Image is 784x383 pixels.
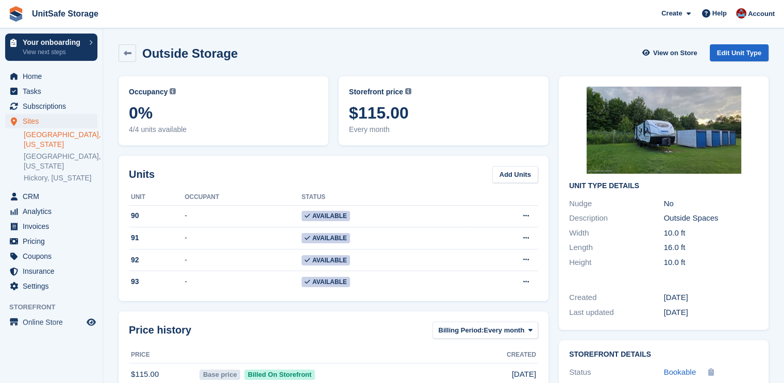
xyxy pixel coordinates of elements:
a: menu [5,219,97,234]
a: menu [5,69,97,84]
div: Last updated [569,307,664,319]
div: Status [569,367,664,378]
a: menu [5,204,97,219]
span: Analytics [23,204,85,219]
a: menu [5,84,97,98]
td: - [185,227,302,249]
h2: Outside Storage [142,46,238,60]
th: Unit [129,189,185,206]
h2: Storefront Details [569,351,758,359]
a: Your onboarding View next steps [5,34,97,61]
a: menu [5,264,97,278]
a: Preview store [85,316,97,328]
span: Every month [349,124,538,135]
span: Create [661,8,682,19]
span: Occupancy [129,87,168,97]
a: menu [5,249,97,263]
span: Storefront price [349,87,403,97]
span: CRM [23,189,85,204]
span: Insurance [23,264,85,278]
span: Available [302,277,350,287]
span: Billed On Storefront [244,370,315,380]
span: [DATE] [512,369,536,380]
a: Edit Unit Type [710,44,769,61]
div: No [664,198,759,210]
div: Length [569,242,664,254]
span: Every month [484,325,525,336]
span: Coupons [23,249,85,263]
a: Hickory, [US_STATE] [24,173,97,183]
div: 90 [129,210,185,221]
a: UnitSafe Storage [28,5,103,22]
span: Price history [129,322,191,338]
span: Available [302,233,350,243]
span: 4/4 units available [129,124,318,135]
div: 91 [129,232,185,243]
span: 0% [129,104,318,122]
a: menu [5,315,97,329]
th: Status [302,189,465,206]
span: Home [23,69,85,84]
div: [DATE] [664,292,759,304]
span: Online Store [23,315,85,329]
div: [DATE] [664,307,759,319]
a: [GEOGRAPHIC_DATA], [US_STATE] [24,152,97,171]
th: Occupant [185,189,302,206]
a: menu [5,114,97,128]
p: Your onboarding [23,39,84,46]
span: Tasks [23,84,85,98]
div: 10.0 ft [664,257,759,269]
th: Price [129,347,197,363]
a: menu [5,99,97,113]
img: icon-info-grey-7440780725fd019a000dd9b08b2336e03edf1995a4989e88bcd33f0948082b44.svg [405,88,411,94]
td: - [185,271,302,293]
a: Add Units [492,166,538,183]
span: View on Store [653,48,697,58]
button: Billing Period: Every month [432,322,538,339]
span: Bookable [664,368,696,376]
span: Sites [23,114,85,128]
h2: Unit Type details [569,182,758,190]
span: Subscriptions [23,99,85,113]
span: Storefront [9,302,103,312]
img: icon-info-grey-7440780725fd019a000dd9b08b2336e03edf1995a4989e88bcd33f0948082b44.svg [170,88,176,94]
span: Created [507,350,536,359]
img: Danielle Galang [736,8,746,19]
div: Nudge [569,198,664,210]
div: Width [569,227,664,239]
div: 16.0 ft [664,242,759,254]
a: menu [5,279,97,293]
a: menu [5,189,97,204]
a: Bookable [664,367,696,378]
div: 10.0 ft [664,227,759,239]
span: Help [712,8,727,19]
span: Account [748,9,775,19]
p: View next steps [23,47,84,57]
td: - [185,205,302,227]
span: Available [302,211,350,221]
span: Settings [23,279,85,293]
img: WhatsApp%20Image%202025-09-15%20at%2017.00.11_4def2203.jpg [587,87,741,174]
div: Description [569,212,664,224]
span: Available [302,255,350,265]
div: 92 [129,255,185,265]
span: Invoices [23,219,85,234]
div: Height [569,257,664,269]
a: [GEOGRAPHIC_DATA], [US_STATE] [24,130,97,149]
span: Pricing [23,234,85,248]
div: Created [569,292,664,304]
img: stora-icon-8386f47178a22dfd0bd8f6a31ec36ba5ce8667c1dd55bd0f319d3a0aa187defe.svg [8,6,24,22]
div: 93 [129,276,185,287]
span: $115.00 [349,104,538,122]
span: Billing Period: [438,325,483,336]
h2: Units [129,166,155,182]
td: - [185,249,302,271]
a: View on Store [641,44,702,61]
div: Outside Spaces [664,212,759,224]
span: Base price [199,370,240,380]
a: menu [5,234,97,248]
